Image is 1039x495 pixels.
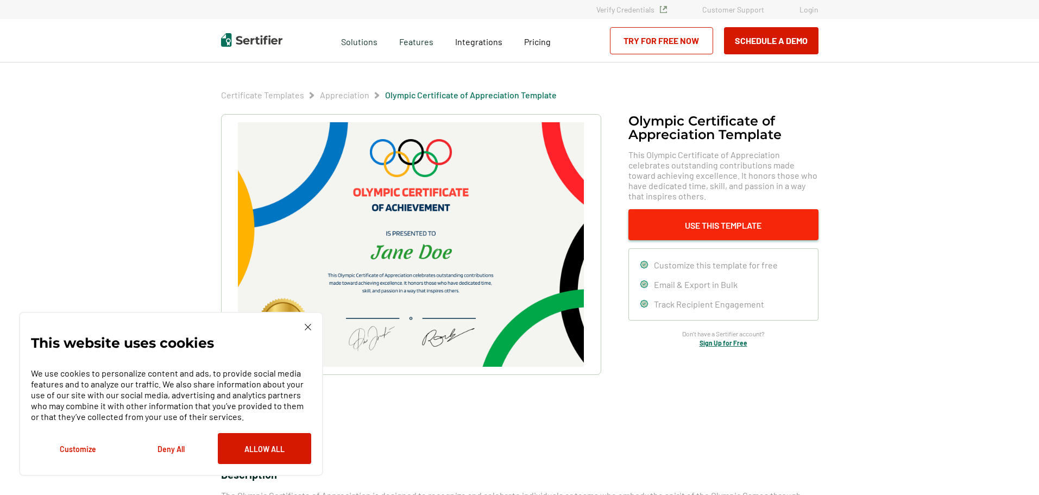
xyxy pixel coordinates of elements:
[654,299,764,309] span: Track Recipient Engagement
[31,368,311,422] p: We use cookies to personalize content and ads, to provide social media features and to analyze ou...
[305,324,311,330] img: Cookie Popup Close
[654,279,738,290] span: Email & Export in Bulk
[218,433,311,464] button: Allow All
[682,329,765,339] span: Don’t have a Sertifier account?
[596,5,667,14] a: Verify Credentials
[341,34,377,47] span: Solutions
[985,443,1039,495] iframe: Chat Widget
[455,36,502,47] span: Integrations
[524,36,551,47] span: Pricing
[660,6,667,13] img: Verified
[610,27,713,54] a: Try for Free Now
[31,337,214,348] p: This website uses cookies
[221,90,557,101] div: Breadcrumb
[799,5,818,14] a: Login
[221,33,282,47] img: Sertifier | Digital Credentialing Platform
[221,90,304,100] a: Certificate Templates
[702,5,764,14] a: Customer Support
[399,34,433,47] span: Features
[628,114,818,141] h1: Olympic Certificate of Appreciation​ Template
[724,27,818,54] button: Schedule a Demo
[238,122,583,367] img: Olympic Certificate of Appreciation​ Template
[628,149,818,201] span: This Olympic Certificate of Appreciation celebrates outstanding contributions made toward achievi...
[31,433,124,464] button: Customize
[124,433,218,464] button: Deny All
[455,34,502,47] a: Integrations
[524,34,551,47] a: Pricing
[654,260,778,270] span: Customize this template for free
[385,90,557,100] a: Olympic Certificate of Appreciation​ Template
[700,339,747,347] a: Sign Up for Free
[628,209,818,240] button: Use This Template
[320,90,369,100] a: Appreciation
